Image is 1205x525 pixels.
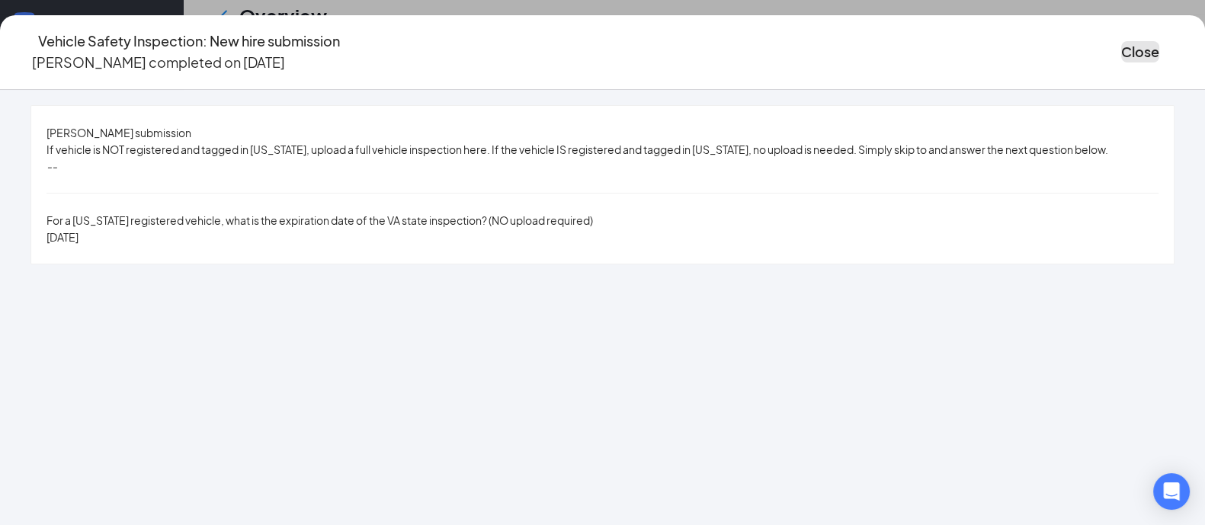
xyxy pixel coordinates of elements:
span: [PERSON_NAME] submission [46,126,191,139]
span: If vehicle is NOT registered and tagged in [US_STATE], upload a full vehicle inspection here. If ... [46,142,1108,156]
h4: Vehicle Safety Inspection: New hire submission [38,30,340,52]
span: [DATE] [46,230,79,244]
span: -- [46,159,57,173]
button: Close [1121,41,1159,62]
div: Open Intercom Messenger [1153,473,1190,510]
span: For a [US_STATE] registered vehicle, what is the expiration date of the VA state inspection? (NO ... [46,213,593,227]
p: [PERSON_NAME] completed on [DATE] [32,52,285,73]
